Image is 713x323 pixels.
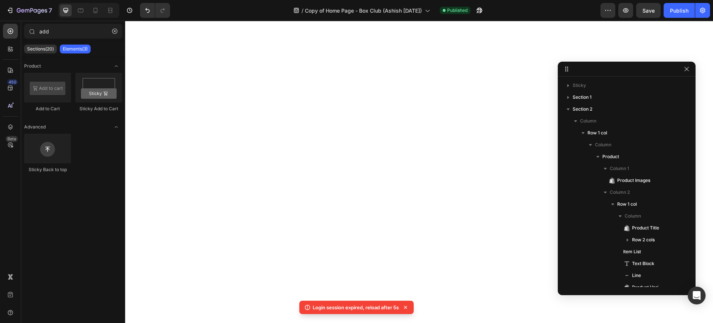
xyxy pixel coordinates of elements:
[313,304,399,311] p: Login session expired, reload after 5s
[580,117,596,125] span: Column
[587,129,607,137] span: Row 1 col
[447,7,468,14] span: Published
[49,6,52,15] p: 7
[623,248,641,255] span: Item List
[664,3,695,18] button: Publish
[24,24,122,39] input: Search Sections & Elements
[24,63,41,69] span: Product
[573,105,592,113] span: Section 2
[632,272,641,279] span: Line
[110,121,122,133] span: Toggle open
[110,60,122,72] span: Toggle open
[6,136,18,142] div: Beta
[75,105,122,112] div: Sticky Add to Cart
[602,153,619,160] span: Product
[642,7,655,14] span: Save
[670,7,688,14] div: Publish
[688,287,706,304] div: Open Intercom Messenger
[27,46,54,52] p: Sections(20)
[632,260,654,267] span: Text Block
[632,284,664,291] span: Product Variants & Swatches
[63,46,88,52] p: Elements(3)
[625,212,641,220] span: Column
[632,236,655,244] span: Row 2 cols
[632,224,659,232] span: Product Title
[302,7,303,14] span: /
[595,141,611,149] span: Column
[305,7,422,14] span: Copy of Home Page - Box Club (Ashish [DATE])
[610,165,629,172] span: Column 1
[7,79,18,85] div: 450
[617,177,650,184] span: Product Images
[24,105,71,112] div: Add to Cart
[24,166,71,173] div: Sticky Back to top
[573,82,586,89] span: Sticky
[140,3,170,18] div: Undo/Redo
[24,124,46,130] span: Advanced
[617,200,637,208] span: Row 1 col
[3,3,55,18] button: 7
[610,189,630,196] span: Column 2
[636,3,661,18] button: Save
[573,94,592,101] span: Section 1
[125,21,713,323] iframe: Design area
